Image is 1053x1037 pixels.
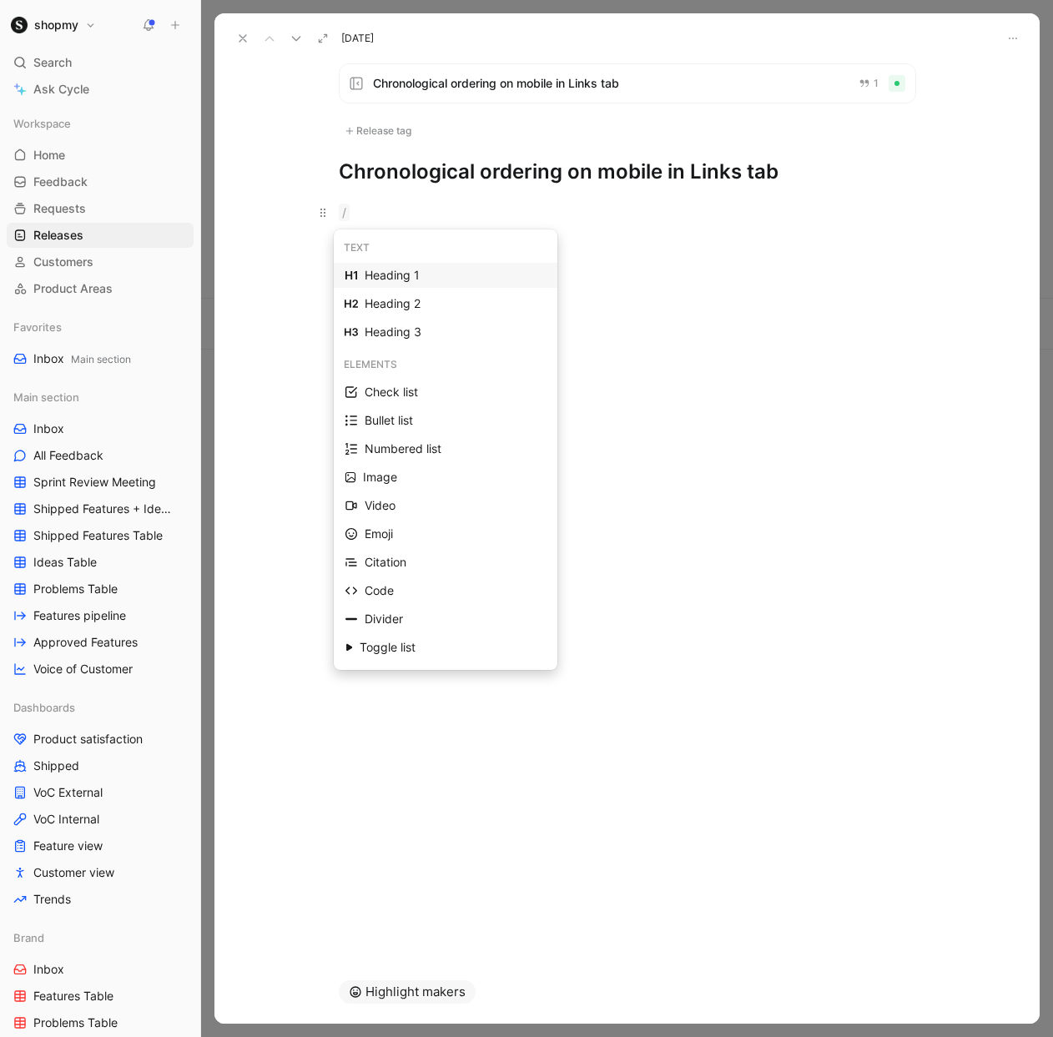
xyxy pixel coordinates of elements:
[7,77,194,102] a: Ask Cycle
[33,420,64,437] span: Inbox
[71,353,131,365] span: Main section
[365,552,547,572] div: Citation
[365,609,547,629] div: Divider
[33,254,93,270] span: Customers
[7,143,194,168] a: Home
[339,123,916,138] div: Release tag
[7,1010,194,1035] a: Problems Table
[33,811,99,828] span: VoC Internal
[344,239,547,256] h3: text
[855,74,882,93] button: 1
[7,523,194,548] a: Shipped Features Table
[33,227,83,244] span: Releases
[33,961,64,978] span: Inbox
[365,496,547,516] div: Video
[11,17,28,33] img: shopmy
[344,356,547,373] h3: elements
[7,249,194,274] a: Customers
[373,73,845,93] span: Chronological ordering on mobile in Links tab
[7,807,194,832] a: VoC Internal
[33,758,79,774] span: Shipped
[33,280,113,297] span: Product Areas
[7,860,194,885] a: Customer view
[339,980,476,1004] button: Highlight makers
[7,727,194,752] a: Product satisfaction
[33,147,65,164] span: Home
[33,79,89,99] span: Ask Cycle
[33,554,97,571] span: Ideas Table
[13,115,71,132] span: Workspace
[33,474,156,491] span: Sprint Review Meeting
[13,319,62,335] span: Favorites
[33,581,118,597] span: Problems Table
[7,925,194,950] div: Brand
[33,838,103,854] span: Feature view
[33,447,103,464] span: All Feedback
[341,32,374,45] span: [DATE]
[33,527,163,544] span: Shipped Features Table
[33,200,86,217] span: Requests
[339,204,350,221] span: /
[7,416,194,441] a: Inbox
[7,957,194,982] a: Inbox
[33,1014,118,1031] span: Problems Table
[7,833,194,858] a: Feature view
[7,223,194,248] a: Releases
[874,78,879,88] span: 1
[33,784,103,801] span: VoC External
[339,121,417,141] div: Release tag
[33,607,126,624] span: Features pipeline
[7,780,194,805] a: VoC External
[7,385,194,682] div: Main sectionInboxAll FeedbackSprint Review MeetingShipped Features + Ideas TableShipped Features ...
[7,385,194,410] div: Main section
[7,550,194,575] a: Ideas Table
[360,637,547,657] div: Toggle list
[33,350,131,368] span: Inbox
[365,322,547,342] div: Heading 3
[7,695,194,912] div: DashboardsProduct satisfactionShippedVoC ExternalVoC InternalFeature viewCustomer viewTrends
[33,634,138,651] span: Approved Features
[7,603,194,628] a: Features pipeline
[7,576,194,602] a: Problems Table
[7,496,194,521] a: Shipped Features + Ideas Table
[7,196,194,221] a: Requests
[7,470,194,495] a: Sprint Review Meeting
[33,661,133,677] span: Voice of Customer
[7,630,194,655] a: Approved Features
[33,988,113,1004] span: Features Table
[7,695,194,720] div: Dashboards
[33,53,72,73] span: Search
[34,18,78,33] h1: shopmy
[7,657,194,682] a: Voice of Customer
[33,731,143,748] span: Product satisfaction
[365,265,547,285] div: Heading 1
[33,501,174,517] span: Shipped Features + Ideas Table
[365,410,547,430] div: Bullet list
[365,294,547,314] div: Heading 2
[7,346,194,371] a: InboxMain section
[13,699,75,716] span: Dashboards
[7,50,194,75] div: Search
[365,439,547,459] div: Numbered list
[7,315,194,340] div: Favorites
[339,159,916,185] h1: Chronological ordering on mobile in Links tab
[365,581,547,601] div: Code
[7,169,194,194] a: Feedback
[13,389,79,405] span: Main section
[7,984,194,1009] a: Features Table
[363,467,547,487] div: Image
[33,891,71,908] span: Trends
[33,174,88,190] span: Feedback
[365,524,547,544] div: Emoji
[7,443,194,468] a: All Feedback
[7,753,194,778] a: Shipped
[33,864,114,881] span: Customer view
[7,276,194,301] a: Product Areas
[7,887,194,912] a: Trends
[7,111,194,136] div: Workspace
[13,929,44,946] span: Brand
[365,382,547,402] div: Check list
[7,13,100,37] button: shopmyshopmy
